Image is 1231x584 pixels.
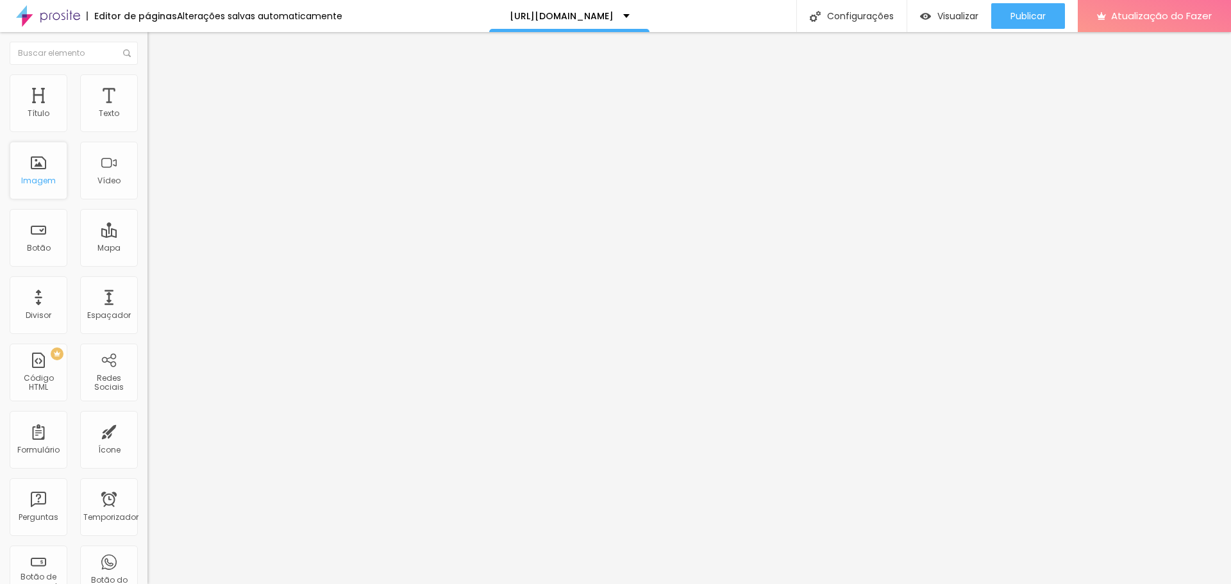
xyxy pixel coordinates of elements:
[26,310,51,321] font: Divisor
[97,242,121,253] font: Mapa
[1010,10,1046,22] font: Publicar
[920,11,931,22] img: view-1.svg
[123,49,131,57] img: Ícone
[99,108,119,119] font: Texto
[177,10,342,22] font: Alterações salvas automaticamente
[19,512,58,522] font: Perguntas
[510,10,614,22] font: [URL][DOMAIN_NAME]
[827,10,894,22] font: Configurações
[937,10,978,22] font: Visualizar
[810,11,821,22] img: Ícone
[94,372,124,392] font: Redes Sociais
[907,3,991,29] button: Visualizar
[1111,9,1212,22] font: Atualização do Fazer
[21,175,56,186] font: Imagem
[10,42,138,65] input: Buscar elemento
[94,10,177,22] font: Editor de páginas
[97,175,121,186] font: Vídeo
[147,32,1231,584] iframe: Editor
[87,310,131,321] font: Espaçador
[991,3,1065,29] button: Publicar
[83,512,138,522] font: Temporizador
[17,444,60,455] font: Formulário
[24,372,54,392] font: Código HTML
[27,242,51,253] font: Botão
[28,108,49,119] font: Título
[98,444,121,455] font: Ícone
